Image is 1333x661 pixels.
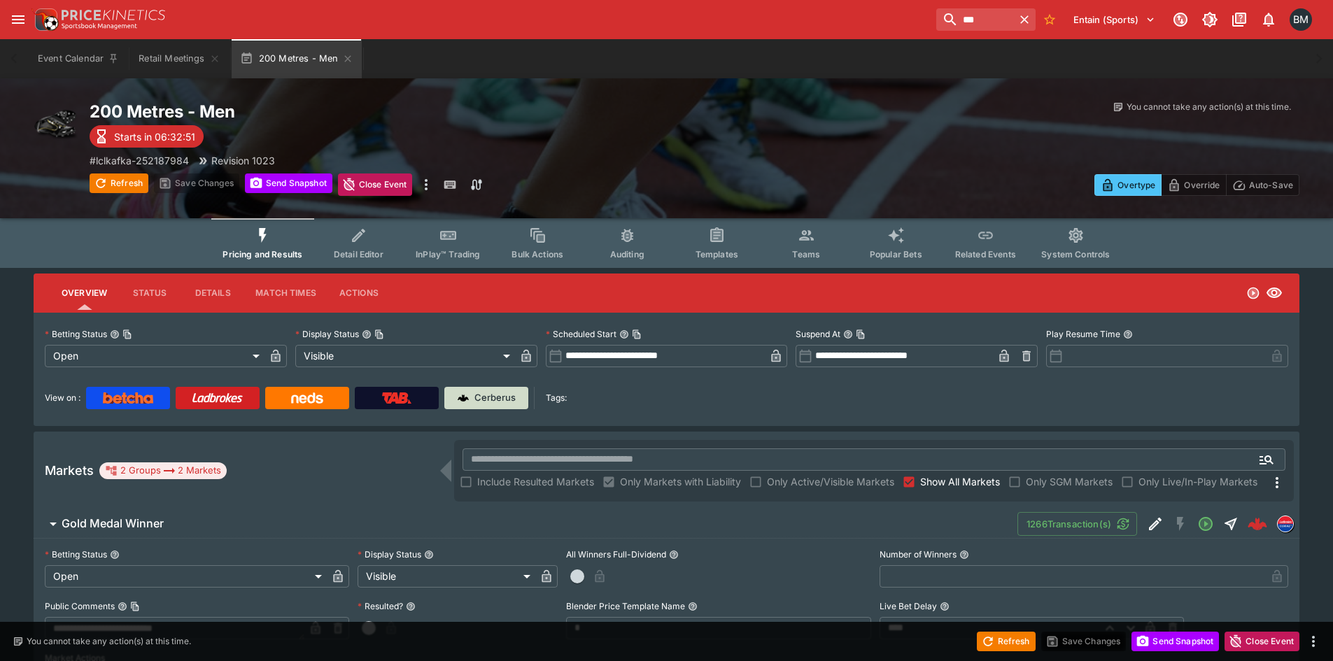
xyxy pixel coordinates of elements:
button: Match Times [244,276,327,310]
button: Betting StatusCopy To Clipboard [110,329,120,339]
p: Override [1184,178,1220,192]
img: TabNZ [382,392,411,404]
button: Resulted? [406,602,416,611]
button: Select Tenant [1065,8,1164,31]
button: Blender Price Template Name [688,602,698,611]
p: Blender Price Template Name [566,600,685,612]
span: Only Live/In-Play Markets [1138,474,1257,489]
span: Detail Editor [334,249,383,260]
button: No Bookmarks [1038,8,1061,31]
button: Display Status [424,550,434,560]
span: Only Markets with Liability [620,474,741,489]
p: Public Comments [45,600,115,612]
a: Cerberus [444,387,528,409]
button: Edit Detail [1143,511,1168,536]
h2: Copy To Clipboard [90,101,695,122]
span: Templates [696,249,738,260]
div: Byron Monk [1290,8,1312,31]
div: e9592a5e-493b-4d23-a5d4-72067c3b1798 [1248,514,1267,534]
button: Send Snapshot [1131,632,1219,651]
p: Resulted? [358,600,403,612]
p: Revision 1023 [211,153,275,168]
button: Retail Meetings [130,39,228,78]
p: Display Status [358,548,421,560]
button: Gold Medal Winner [34,510,1017,538]
button: Refresh [90,173,148,193]
button: Close Event [1225,632,1299,651]
button: Byron Monk [1285,4,1316,35]
button: open drawer [6,7,31,32]
div: 2 Groups 2 Markets [105,462,221,479]
button: Display StatusCopy To Clipboard [362,329,372,339]
svg: Open [1246,286,1260,300]
span: Only SGM Markets [1026,474,1113,489]
p: All Winners Full-Dividend [566,548,666,560]
button: Close Event [338,173,413,196]
span: System Controls [1041,249,1110,260]
div: Open [45,565,327,588]
button: Number of Winners [959,550,969,560]
p: You cannot take any action(s) at this time. [27,635,191,648]
span: InPlay™ Trading [416,249,480,260]
div: Visible [295,345,515,367]
img: PriceKinetics Logo [31,6,59,34]
svg: Open [1197,516,1214,532]
img: Cerberus [458,392,469,404]
button: SGM Disabled [1168,511,1193,536]
p: You cannot take any action(s) at this time. [1127,101,1291,113]
button: Play Resume Time [1123,329,1133,339]
span: Show All Markets [920,474,1000,489]
p: Live Bet Delay [880,600,937,612]
button: Betting Status [110,550,120,560]
svg: More [1269,474,1285,491]
img: PriceKinetics [62,10,165,20]
img: Neds [291,392,323,404]
p: Overtype [1117,178,1155,192]
span: Popular Bets [870,249,922,260]
p: Play Resume Time [1046,328,1120,340]
h6: Gold Medal Winner [62,516,164,531]
img: athletics.png [34,101,78,145]
label: View on : [45,387,80,409]
img: lclkafka [1278,516,1293,532]
div: Start From [1094,174,1299,196]
p: Display Status [295,328,359,340]
p: Cerberus [474,391,516,405]
button: Copy To Clipboard [632,329,642,339]
button: more [418,173,435,196]
input: search [936,8,1013,31]
button: Copy To Clipboard [130,602,140,611]
button: Status [118,276,181,310]
button: Refresh [977,632,1036,651]
button: Overview [50,276,118,310]
button: Auto-Save [1226,174,1299,196]
label: Tags: [546,387,567,409]
p: Auto-Save [1249,178,1293,192]
button: All Winners Full-Dividend [669,550,679,560]
button: Actions [327,276,390,310]
button: Connected to PK [1168,7,1193,32]
span: Only Active/Visible Markets [767,474,894,489]
button: Overtype [1094,174,1162,196]
span: Related Events [955,249,1016,260]
p: Suspend At [796,328,840,340]
p: Number of Winners [880,548,957,560]
button: Notifications [1256,7,1281,32]
button: Scheduled StartCopy To Clipboard [619,329,629,339]
span: Include Resulted Markets [477,474,594,489]
button: Override [1161,174,1226,196]
div: Event type filters [211,218,1121,268]
button: Documentation [1227,7,1252,32]
span: Pricing and Results [223,249,302,260]
button: Suspend AtCopy To Clipboard [843,329,853,339]
img: logo-cerberus--red.svg [1248,514,1267,534]
button: Copy To Clipboard [856,329,866,339]
a: e9592a5e-493b-4d23-a5d4-72067c3b1798 [1243,510,1271,538]
button: Live Bet Delay [940,602,950,611]
button: Event Calendar [29,39,127,78]
button: 1266Transaction(s) [1017,512,1137,536]
h5: Markets [45,462,94,478]
p: Copy To Clipboard [90,153,189,168]
button: Toggle light/dark mode [1197,7,1222,32]
button: Open [1254,447,1279,472]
